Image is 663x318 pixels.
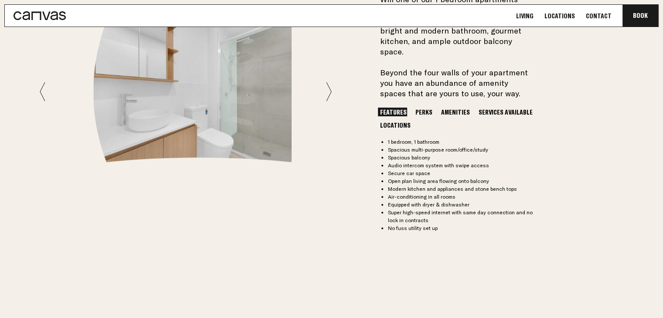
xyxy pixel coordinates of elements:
[388,193,536,201] li: Air-conditioning in all rooms
[513,11,536,20] a: Living
[378,121,413,129] button: Locations
[388,146,536,154] li: Spacious multi-purpose room/office/study
[388,209,536,224] li: Super high-speed internet with same day connection and no lock in contracts
[388,138,536,146] li: 1 bedroom, 1 bathroom
[413,108,435,116] button: Perks
[388,154,536,162] li: Spacious balcony
[476,108,535,116] button: Services Available
[439,108,472,116] button: Amenities
[583,11,614,20] a: Contact
[542,11,578,20] a: Locations
[93,21,304,162] img: bathroom
[378,108,409,116] button: Features
[388,162,536,169] li: Audio intercom system with swipe access
[388,201,536,209] li: Equipped with dryer & dishwasher
[622,5,658,27] button: Book
[388,177,536,185] li: Open plan living area flowing onto balcony
[388,169,536,177] li: Secure car space
[388,185,536,193] li: Modern kitchen and appliances and stone bench tops
[388,224,536,232] li: No fuss utility set up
